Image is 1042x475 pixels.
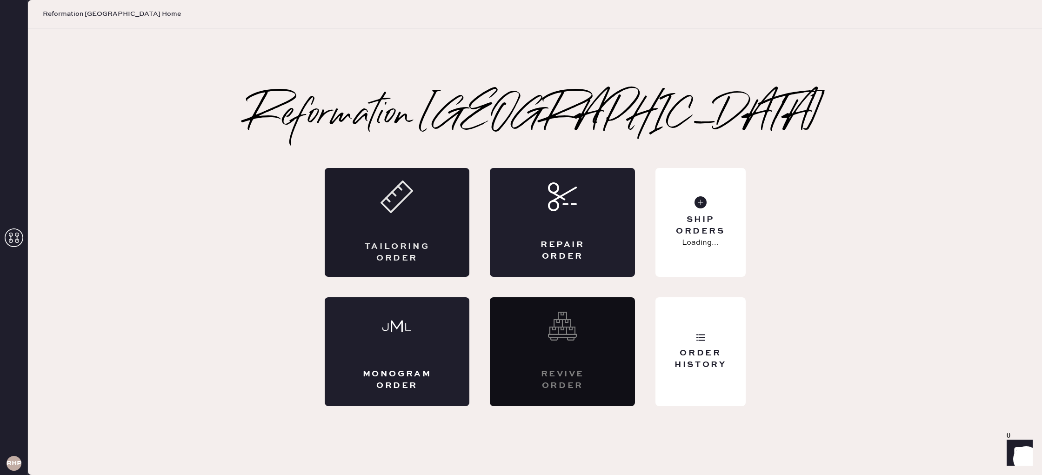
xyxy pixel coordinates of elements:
div: Repair Order [527,239,598,262]
p: Loading... [682,237,719,248]
div: Order History [663,348,738,371]
div: Revive order [527,368,598,392]
h2: Reformation [GEOGRAPHIC_DATA] [247,97,823,134]
div: Interested? Contact us at care@hemster.co [490,297,635,406]
div: Monogram Order [362,368,433,392]
div: Tailoring Order [362,241,433,264]
iframe: Front Chat [998,433,1038,473]
div: Ship Orders [663,214,738,237]
h3: RHPA [7,460,21,467]
span: Reformation [GEOGRAPHIC_DATA] Home [43,9,181,19]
